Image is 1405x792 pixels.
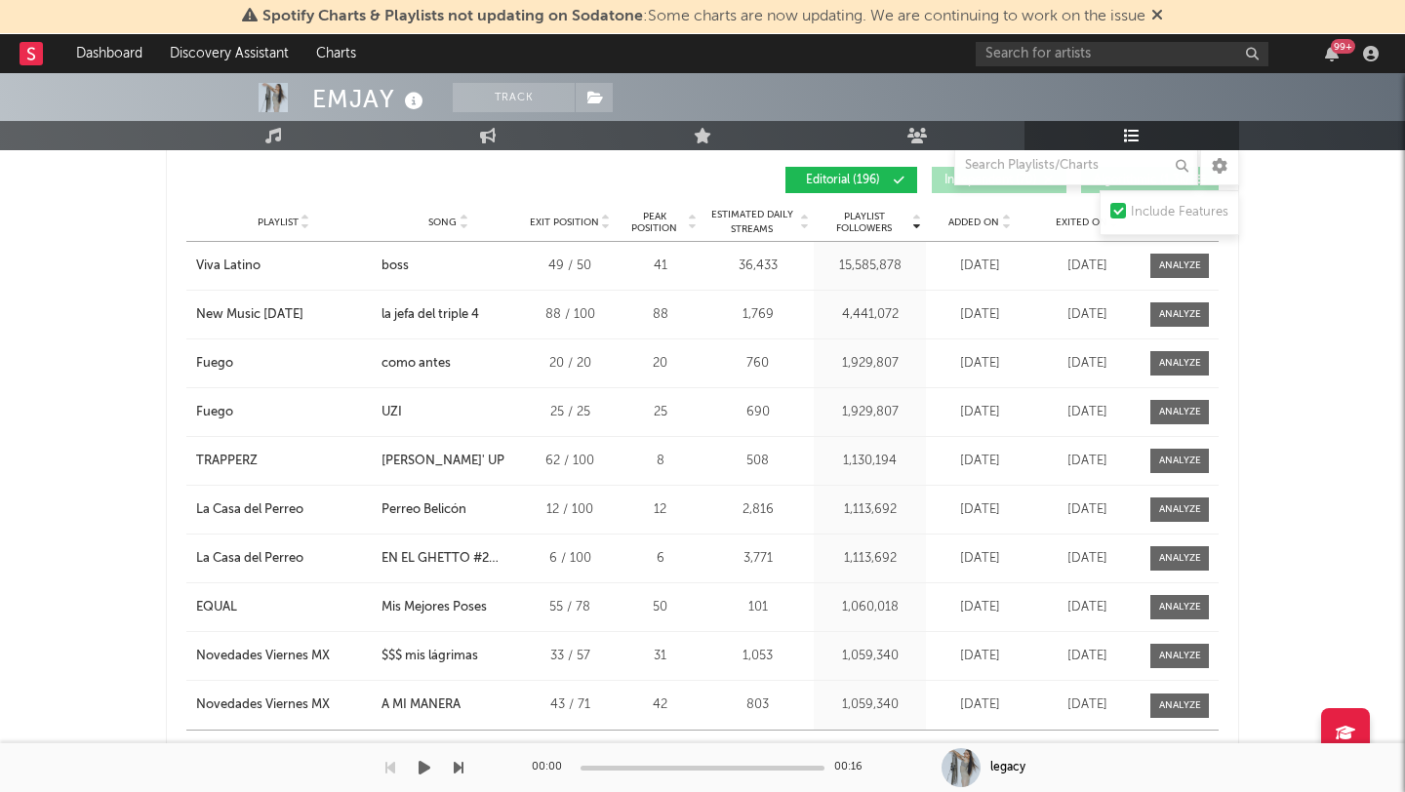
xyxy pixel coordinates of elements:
[526,354,614,374] div: 20 / 20
[1038,647,1136,666] div: [DATE]
[196,354,233,374] div: Fuego
[1038,598,1136,617] div: [DATE]
[381,354,516,374] a: como antes
[990,759,1025,776] div: legacy
[196,549,372,569] a: La Casa del Perreo
[819,354,921,374] div: 1,929,807
[381,403,402,422] div: UZI
[819,647,921,666] div: 1,059,340
[623,403,697,422] div: 25
[706,257,809,276] div: 36,433
[623,549,697,569] div: 6
[381,598,487,617] div: Mis Mejores Poses
[62,34,156,73] a: Dashboard
[526,695,614,715] div: 43 / 71
[196,695,330,715] div: Novedades Viernes MX
[834,756,873,779] div: 00:16
[381,695,516,715] a: A MI MANERA
[931,354,1028,374] div: [DATE]
[931,257,1028,276] div: [DATE]
[1038,305,1136,325] div: [DATE]
[1038,695,1136,715] div: [DATE]
[1331,39,1355,54] div: 99 +
[931,452,1028,471] div: [DATE]
[196,598,372,617] a: EQUAL
[196,500,303,520] div: La Casa del Perreo
[706,500,809,520] div: 2,816
[1056,217,1107,228] span: Exited On
[381,598,516,617] a: Mis Mejores Poses
[819,403,921,422] div: 1,929,807
[196,452,258,471] div: TRAPPERZ
[381,452,516,471] a: [PERSON_NAME]' UP
[623,647,697,666] div: 31
[1151,9,1163,24] span: Dismiss
[819,305,921,325] div: 4,441,072
[623,500,697,520] div: 12
[196,647,330,666] div: Novedades Viernes MX
[785,167,917,193] button: Editorial(196)
[948,217,999,228] span: Added On
[1038,452,1136,471] div: [DATE]
[381,500,516,520] a: Perreo Belicón
[819,549,921,569] div: 1,113,692
[976,42,1268,66] input: Search for artists
[1131,201,1228,224] div: Include Features
[931,500,1028,520] div: [DATE]
[196,257,261,276] div: Viva Latino
[530,217,599,228] span: Exit Position
[196,403,372,422] a: Fuego
[932,167,1066,193] button: Independent(70)
[526,305,614,325] div: 88 / 100
[262,9,1145,24] span: : Some charts are now updating. We are continuing to work on the issue
[381,452,504,471] div: [PERSON_NAME]' UP
[156,34,302,73] a: Discovery Assistant
[428,217,457,228] span: Song
[526,452,614,471] div: 62 / 100
[526,257,614,276] div: 49 / 50
[381,500,466,520] div: Perreo Belicón
[196,354,372,374] a: Fuego
[819,695,921,715] div: 1,059,340
[798,175,888,186] span: Editorial ( 196 )
[706,549,809,569] div: 3,771
[381,257,516,276] a: boss
[526,647,614,666] div: 33 / 57
[623,305,697,325] div: 88
[381,305,516,325] a: la jefa del triple 4
[381,403,516,422] a: UZI
[196,257,372,276] a: Viva Latino
[819,598,921,617] div: 1,060,018
[526,598,614,617] div: 55 / 78
[196,549,303,569] div: La Casa del Perreo
[196,305,303,325] div: New Music [DATE]
[706,354,809,374] div: 760
[623,211,685,234] span: Peak Position
[196,598,237,617] div: EQUAL
[262,9,643,24] span: Spotify Charts & Playlists not updating on Sodatone
[258,217,299,228] span: Playlist
[931,403,1028,422] div: [DATE]
[706,695,809,715] div: 803
[931,598,1028,617] div: [DATE]
[453,83,575,112] button: Track
[1038,549,1136,569] div: [DATE]
[944,175,1037,186] span: Independent ( 70 )
[1038,354,1136,374] div: [DATE]
[819,452,921,471] div: 1,130,194
[196,403,233,422] div: Fuego
[819,211,909,234] span: Playlist Followers
[623,452,697,471] div: 8
[623,257,697,276] div: 41
[1038,403,1136,422] div: [DATE]
[819,257,921,276] div: 15,585,878
[381,305,479,325] div: la jefa del triple 4
[381,354,451,374] div: como antes
[526,403,614,422] div: 25 / 25
[381,549,516,569] div: EN EL GHETTO #2 (Perriando)
[706,598,809,617] div: 101
[196,647,372,666] a: Novedades Viernes MX
[706,452,809,471] div: 508
[623,354,697,374] div: 20
[819,500,921,520] div: 1,113,692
